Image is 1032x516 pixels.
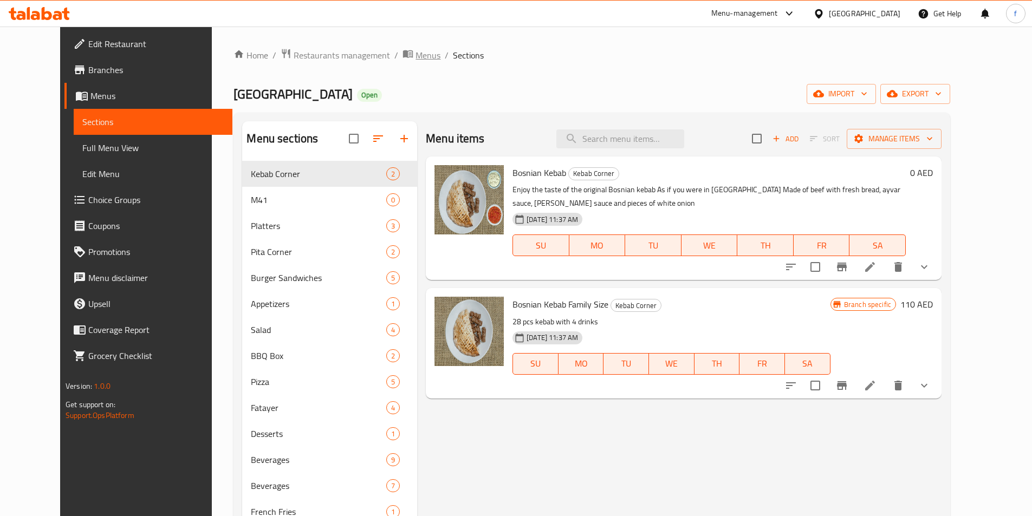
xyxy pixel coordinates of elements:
a: Upsell [64,291,232,317]
a: Menus [64,83,232,109]
span: SU [517,238,564,253]
span: Menu disclaimer [88,271,224,284]
span: WE [686,238,734,253]
span: Version: [66,379,92,393]
div: items [386,193,400,206]
span: Edit Restaurant [88,37,224,50]
span: 2 [387,169,399,179]
span: 5 [387,273,399,283]
a: Full Menu View [74,135,232,161]
span: Get support on: [66,397,115,412]
button: Add [768,130,803,147]
p: Enjoy the taste of the original Bosnian kebab As if you were in [GEOGRAPHIC_DATA] Made of beef wi... [512,183,906,210]
span: Desserts [251,427,386,440]
span: 2 [387,247,399,257]
button: TH [695,353,740,375]
span: Pizza [251,375,386,388]
button: sort-choices [778,373,804,399]
div: items [386,297,400,310]
a: Grocery Checklist [64,343,232,369]
button: MO [559,353,604,375]
div: Fatayer [251,401,386,414]
button: SU [512,353,559,375]
h2: Menu items [426,130,485,147]
span: Sections [453,49,484,62]
span: WE [653,356,690,371]
span: Platters [251,219,386,232]
button: sort-choices [778,254,804,280]
a: Restaurants management [281,48,390,62]
span: Bosnian Kebab Family Size [512,296,608,312]
span: Promotions [88,245,224,258]
span: Branch specific [840,299,895,310]
button: FR [739,353,785,375]
button: SU [512,234,569,256]
span: 5 [387,377,399,387]
div: items [386,427,400,440]
div: items [386,349,400,362]
span: 0 [387,195,399,205]
div: Kebab Corner [611,299,661,312]
li: / [272,49,276,62]
div: Beverages9 [242,447,417,473]
span: Select all sections [342,127,365,150]
span: Kebab Corner [611,299,661,312]
span: Kebab Corner [251,167,386,180]
span: FR [798,238,846,253]
span: 1.0.0 [94,379,111,393]
p: 28 pcs kebab with 4 drinks [512,315,830,329]
svg: Show Choices [918,379,931,392]
span: TU [608,356,645,371]
div: items [386,323,400,336]
h6: 110 AED [900,297,933,312]
a: Edit menu item [864,260,877,273]
div: items [386,245,400,258]
a: Sections [74,109,232,135]
div: Pita Corner2 [242,239,417,265]
button: show more [911,373,937,399]
button: WE [681,234,738,256]
span: import [815,87,867,101]
button: Add section [391,126,417,152]
span: 3 [387,221,399,231]
div: Appetizers [251,297,386,310]
img: Bosnian Kebab Family Size [434,297,504,366]
span: BBQ Box [251,349,386,362]
button: delete [885,254,911,280]
span: 4 [387,403,399,413]
li: / [394,49,398,62]
span: Sections [82,115,224,128]
div: Open [357,89,382,102]
a: Coverage Report [64,317,232,343]
div: [GEOGRAPHIC_DATA] [829,8,900,19]
span: Choice Groups [88,193,224,206]
span: TH [742,238,789,253]
span: Menus [416,49,440,62]
a: Edit Restaurant [64,31,232,57]
li: / [445,49,449,62]
button: TH [737,234,794,256]
span: Add [771,133,800,145]
div: Salad4 [242,317,417,343]
span: M41 [251,193,386,206]
span: MO [563,356,600,371]
button: SA [849,234,906,256]
span: Grocery Checklist [88,349,224,362]
span: Bosnian Kebab [512,165,566,181]
span: Branches [88,63,224,76]
a: Menu disclaimer [64,265,232,291]
span: Restaurants management [294,49,390,62]
a: Menus [403,48,440,62]
span: TH [699,356,736,371]
h2: Menu sections [246,130,318,147]
button: Branch-specific-item [829,254,855,280]
svg: Show Choices [918,260,931,273]
span: Select to update [804,256,827,278]
div: Beverages [251,453,386,466]
button: delete [885,373,911,399]
span: Upsell [88,297,224,310]
div: BBQ Box2 [242,343,417,369]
